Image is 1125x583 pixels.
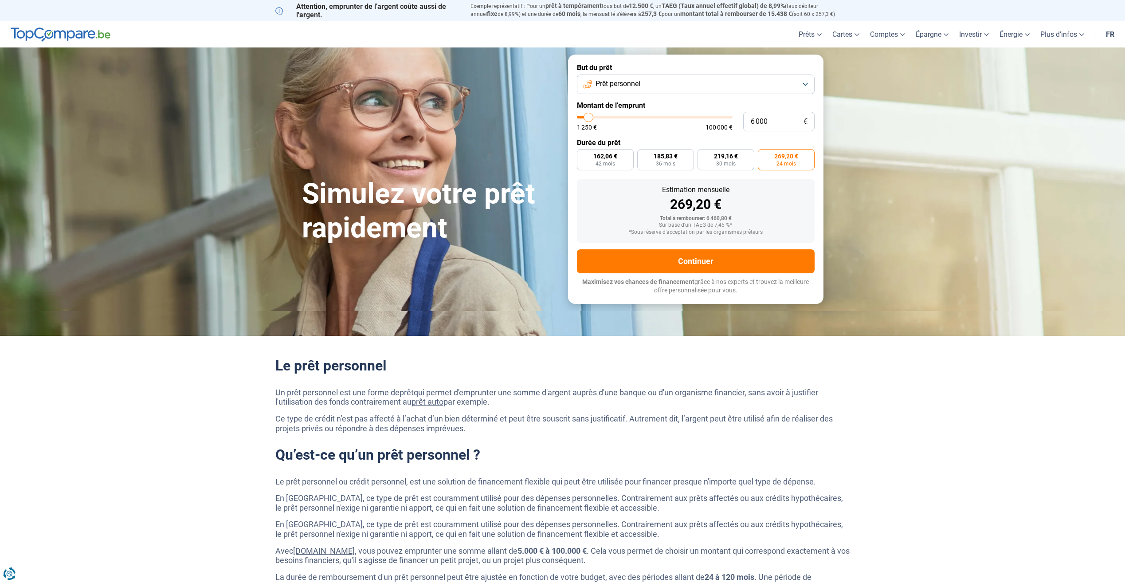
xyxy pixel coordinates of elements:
span: 42 mois [596,161,615,166]
span: 219,16 € [714,153,738,159]
span: TAEG (Taux annuel effectif global) de 8,99% [662,2,785,9]
div: 269,20 € [584,198,807,211]
div: Sur base d'un TAEG de 7,45 %* [584,222,807,228]
strong: 24 à 120 mois [705,572,754,582]
span: 1 250 € [577,124,597,130]
span: 100 000 € [706,124,733,130]
div: Total à rembourser: 6 460,80 € [584,216,807,222]
span: € [804,118,807,126]
span: fixe [487,10,498,17]
button: Prêt personnel [577,75,815,94]
button: Continuer [577,249,815,273]
a: [DOMAIN_NAME] [293,546,355,555]
h1: Simulez votre prêt rapidement [302,177,557,245]
a: Cartes [827,21,865,47]
p: Ce type de crédit n’est pas affecté à l’achat d’un bien déterminé et peut être souscrit sans just... [275,414,850,433]
span: Maximisez vos chances de financement [582,278,694,285]
span: 269,20 € [774,153,798,159]
p: grâce à nos experts et trouvez la meilleure offre personnalisée pour vous. [577,278,815,295]
span: 60 mois [558,10,580,17]
a: prêt auto [412,397,443,406]
a: Énergie [994,21,1035,47]
div: *Sous réserve d'acceptation par les organismes prêteurs [584,229,807,236]
img: TopCompare [11,28,110,42]
span: montant total à rembourser de 15.438 € [680,10,792,17]
span: 12.500 € [629,2,653,9]
p: En [GEOGRAPHIC_DATA], ce type de prêt est couramment utilisé pour des dépenses personnelles. Cont... [275,493,850,512]
strong: 5.000 € à 100.000 € [517,546,587,555]
a: Investir [954,21,994,47]
a: Prêts [793,21,827,47]
span: 30 mois [716,161,736,166]
div: Estimation mensuelle [584,186,807,193]
span: Prêt personnel [596,79,640,89]
p: Avec , vous pouvez emprunter une somme allant de . Cela vous permet de choisir un montant qui cor... [275,546,850,565]
span: 257,3 € [641,10,662,17]
span: 36 mois [656,161,675,166]
a: Épargne [910,21,954,47]
span: 24 mois [776,161,796,166]
label: Durée du prêt [577,138,815,147]
p: Attention, emprunter de l'argent coûte aussi de l'argent. [275,2,460,19]
h2: Qu’est-ce qu’un prêt personnel ? [275,446,850,463]
p: Exemple représentatif : Pour un tous but de , un (taux débiteur annuel de 8,99%) et une durée de ... [470,2,850,18]
label: Montant de l'emprunt [577,101,815,110]
p: Le prêt personnel ou crédit personnel, est une solution de financement flexible qui peut être uti... [275,477,850,487]
a: Comptes [865,21,910,47]
span: 162,06 € [593,153,617,159]
a: fr [1101,21,1120,47]
span: 185,83 € [654,153,678,159]
p: Un prêt personnel est une forme de qui permet d'emprunter une somme d'argent auprès d'une banque ... [275,388,850,407]
a: Plus d'infos [1035,21,1090,47]
label: But du prêt [577,63,815,72]
p: En [GEOGRAPHIC_DATA], ce type de prêt est couramment utilisé pour des dépenses personnelles. Cont... [275,520,850,539]
a: prêt [400,388,414,397]
h2: Le prêt personnel [275,357,850,374]
span: prêt à tempérament [545,2,602,9]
